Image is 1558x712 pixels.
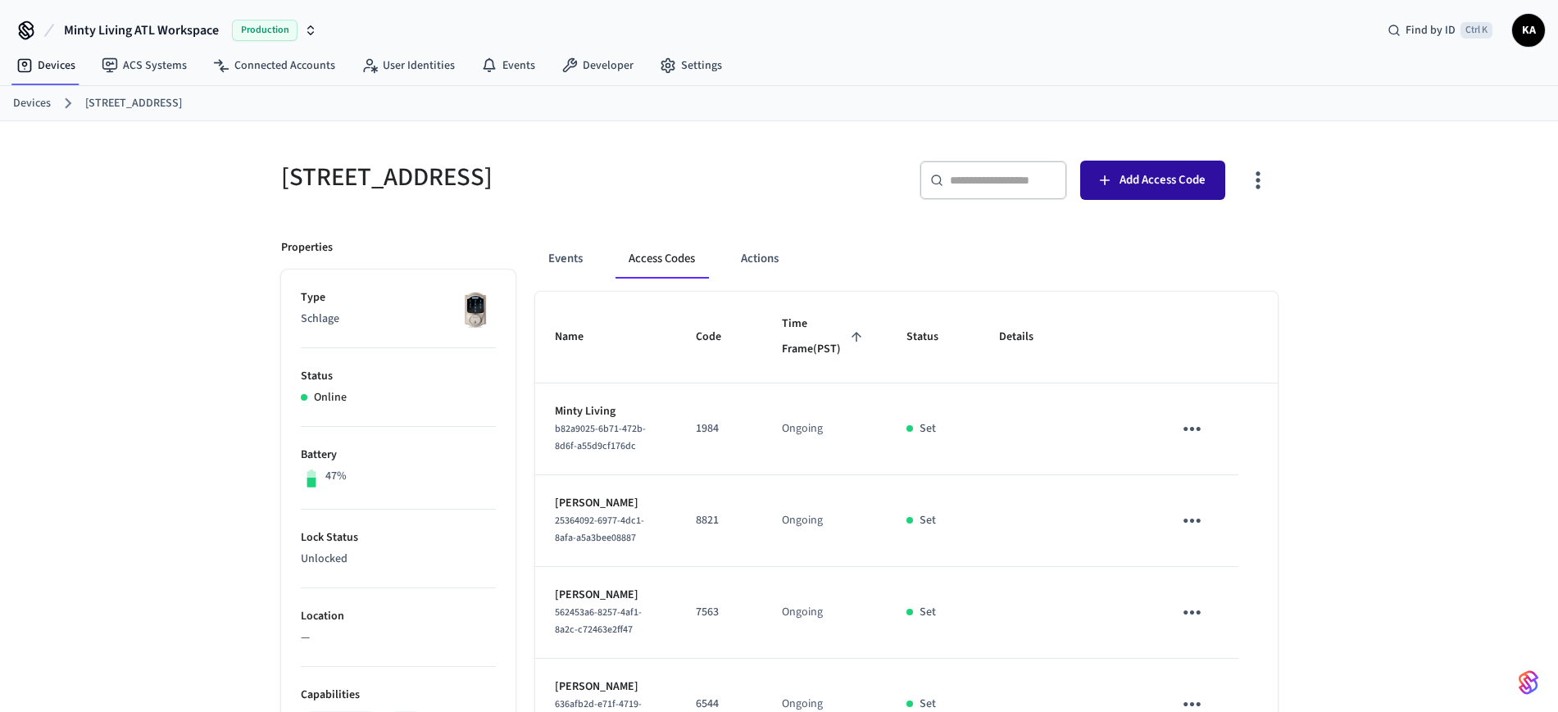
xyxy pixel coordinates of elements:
td: Ongoing [762,475,887,567]
span: KA [1514,16,1543,45]
p: [PERSON_NAME] [555,495,657,512]
p: Minty Living [555,403,657,420]
td: Ongoing [762,567,887,659]
a: Devices [13,95,51,112]
img: Schlage Sense Smart Deadbolt with Camelot Trim, Front [455,289,496,330]
span: Production [232,20,298,41]
a: [STREET_ADDRESS] [85,95,182,112]
button: Add Access Code [1080,161,1225,200]
a: Settings [647,51,735,80]
button: Actions [728,239,792,279]
span: Details [999,324,1055,350]
span: Name [555,324,605,350]
p: [PERSON_NAME] [555,678,657,696]
p: Schlage [301,311,496,328]
p: 47% [325,468,347,485]
a: User Identities [348,51,468,80]
a: Connected Accounts [200,51,348,80]
span: 25364092-6977-4dc1-8afa-a5a3bee08887 [555,514,644,545]
button: Events [535,239,596,279]
td: Ongoing [762,383,887,475]
p: Lock Status [301,529,496,546]
p: Set [920,604,936,621]
a: Devices [3,51,89,80]
span: Ctrl K [1460,22,1492,39]
span: Code [696,324,743,350]
button: KA [1512,14,1545,47]
span: Add Access Code [1120,170,1206,191]
span: Find by ID [1406,22,1456,39]
p: Capabilities [301,687,496,704]
p: 7563 [696,604,743,621]
p: Set [920,420,936,438]
span: 562453a6-8257-4af1-8a2c-c72463e2ff47 [555,605,642,637]
div: Find by IDCtrl K [1374,16,1506,45]
h5: [STREET_ADDRESS] [281,161,770,194]
p: Type [301,289,496,306]
p: Location [301,608,496,625]
p: Properties [281,239,333,256]
p: Status [301,368,496,385]
p: Battery [301,447,496,464]
a: ACS Systems [89,51,200,80]
span: Minty Living ATL Workspace [64,20,219,40]
a: Events [468,51,548,80]
p: — [301,629,496,646]
span: Time Frame(PST) [782,311,867,363]
button: Access Codes [615,239,708,279]
p: Set [920,512,936,529]
p: 1984 [696,420,743,438]
p: [PERSON_NAME] [555,587,657,604]
div: ant example [535,239,1278,279]
span: Status [906,324,960,350]
span: b82a9025-6b71-472b-8d6f-a55d9cf176dc [555,422,646,453]
a: Developer [548,51,647,80]
p: 8821 [696,512,743,529]
img: SeamLogoGradient.69752ec5.svg [1519,669,1538,696]
p: Online [314,389,347,406]
p: Unlocked [301,551,496,568]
